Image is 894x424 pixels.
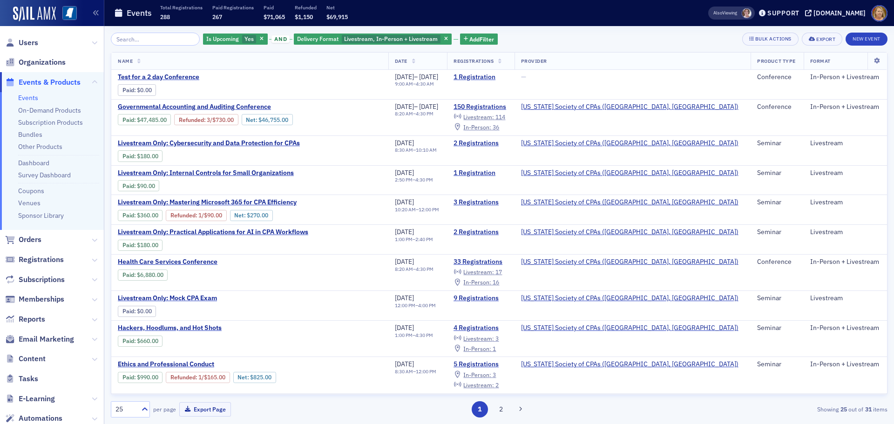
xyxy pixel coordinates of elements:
a: 150 Registrations [454,103,508,111]
time: 1:00 PM [395,332,413,338]
a: [US_STATE] Society of CPAs ([GEOGRAPHIC_DATA], [GEOGRAPHIC_DATA]) [521,169,738,177]
a: Subscription Products [18,118,83,127]
div: In-Person + Livestream [810,73,880,81]
label: per page [153,405,176,413]
a: 9 Registrations [454,294,508,303]
span: Format [810,58,831,64]
div: Paid: 2 - $18000 [118,150,163,162]
span: : [122,116,137,123]
a: Ethics and Professional Conduct [118,360,345,369]
div: Export [816,37,835,42]
div: Livestream, In-Person + Livestream [294,34,452,45]
a: Venues [18,199,41,207]
a: E-Learning [5,394,55,404]
span: Mississippi Society of CPAs (Ridgeland, MS) [521,360,738,369]
span: $270.00 [247,212,268,219]
div: Net: $27000 [230,210,273,221]
span: — [521,73,526,81]
span: Date [395,58,407,64]
span: Email Marketing [19,334,74,344]
a: Coupons [18,187,44,195]
span: [DATE] [395,360,414,368]
div: In-Person + Livestream [810,324,880,332]
p: Net [326,4,348,11]
div: Paid: 3 - $9000 [118,180,159,191]
span: Registrations [454,58,494,64]
a: Other Products [18,142,62,151]
span: : [122,212,137,219]
div: – [395,369,436,375]
span: Test for a 2 day Conference [118,73,274,81]
span: 36 [493,123,499,131]
a: [US_STATE] Society of CPAs ([GEOGRAPHIC_DATA], [GEOGRAPHIC_DATA]) [521,360,738,369]
time: 4:30 AM [416,81,434,87]
span: Orders [19,235,41,245]
a: Paid [122,153,134,160]
span: 267 [212,13,222,20]
a: Users [5,38,38,48]
a: Tasks [5,374,38,384]
a: View Homepage [56,6,77,22]
div: Net: $4675500 [242,114,293,125]
div: – [395,236,433,242]
div: Seminar [757,324,797,332]
p: Paid [264,4,285,11]
span: [DATE] [395,323,414,332]
a: SailAMX [13,7,56,21]
time: 4:30 PM [415,176,433,183]
a: Events [18,94,38,102]
a: 2 Registrations [454,228,508,236]
div: Paid: 5 - $99000 [118,372,163,383]
img: SailAMX [62,6,77,20]
a: [US_STATE] Society of CPAs ([GEOGRAPHIC_DATA], [GEOGRAPHIC_DATA]) [521,139,738,148]
div: Paid: 4 - $36000 [118,210,163,221]
span: 17 [495,268,502,276]
div: Seminar [757,360,797,369]
div: In-Person + Livestream [810,258,880,266]
span: 2 [495,381,499,389]
span: : [122,374,137,381]
span: : [122,337,137,344]
span: : [122,308,137,315]
time: 1:00 PM [395,236,413,242]
button: 1 [472,401,488,417]
span: $90.00 [137,182,155,189]
div: Seminar [757,228,797,236]
div: Support [767,9,799,17]
span: Content [19,354,46,364]
button: Export [802,33,842,46]
span: $1,150 [295,13,313,20]
span: $0.00 [137,87,152,94]
span: $360.00 [137,212,158,219]
div: Also [713,10,722,16]
a: Dashboard [18,159,49,167]
span: and [271,35,290,43]
span: Livestream : [463,113,494,121]
div: Paid: 3 - $18000 [118,240,163,251]
div: Seminar [757,169,797,177]
span: Net : [237,374,250,381]
div: Showing out of items [635,405,887,413]
a: Livestream: 3 [454,335,499,342]
div: Livestream [810,228,880,236]
div: – [395,73,439,81]
button: and [269,35,292,43]
span: $6,880.00 [137,271,163,278]
input: Search… [111,33,200,46]
div: – [395,81,439,87]
a: 1 Registration [454,73,508,81]
time: 8:30 AM [395,368,413,375]
button: Export Page [179,402,231,417]
span: Reports [19,314,45,324]
a: Livestream: 2 [454,381,499,389]
div: – [395,111,439,117]
time: 2:50 PM [395,176,413,183]
a: Email Marketing [5,334,74,344]
a: Registrations [5,255,64,265]
div: In-Person + Livestream [810,360,880,369]
a: Paid [122,308,134,315]
span: Mississippi Society of CPAs (Ridgeland, MS) [521,198,738,207]
time: 8:20 AM [395,110,413,117]
a: Refunded [170,374,196,381]
time: 8:20 AM [395,266,413,272]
